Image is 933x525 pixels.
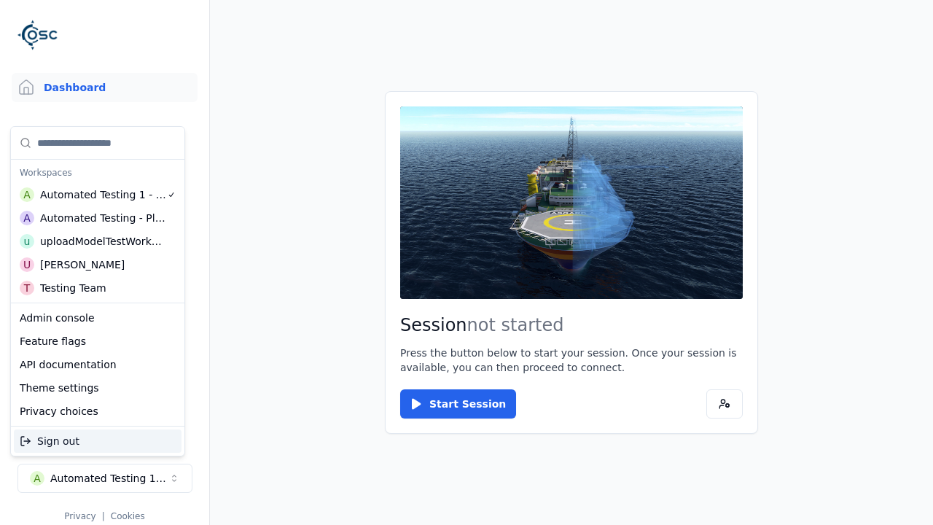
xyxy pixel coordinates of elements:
div: Suggestions [11,127,184,303]
div: uploadModelTestWorkspace [40,234,165,249]
div: Feature flags [14,330,181,353]
div: Automated Testing - Playwright [40,211,166,225]
div: Sign out [14,429,181,453]
div: Suggestions [11,303,184,426]
div: Workspaces [14,163,181,183]
div: Suggestions [11,427,184,456]
div: [PERSON_NAME] [40,257,125,272]
div: Privacy choices [14,400,181,423]
div: A [20,187,34,202]
div: U [20,257,34,272]
div: Automated Testing 1 - Playwright [40,187,167,202]
div: Theme settings [14,376,181,400]
div: u [20,234,34,249]
div: A [20,211,34,225]
div: T [20,281,34,295]
div: Admin console [14,306,181,330]
div: Testing Team [40,281,106,295]
div: API documentation [14,353,181,376]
